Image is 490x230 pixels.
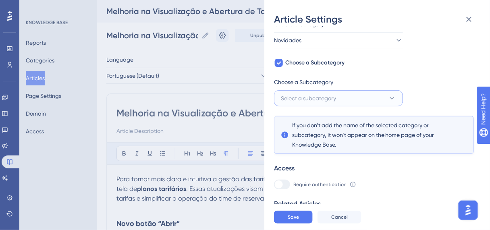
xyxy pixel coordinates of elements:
button: Select a subcategory [274,90,403,106]
span: Choose a Subcategory [274,77,333,87]
span: Select a subcategory [281,93,336,103]
iframe: UserGuiding AI Assistant Launcher [456,198,480,222]
span: Choose a Subcategory [285,58,345,68]
span: Cancel [331,214,348,220]
span: Need Help? [19,2,50,12]
span: Novidades [274,35,301,45]
span: Require authentication [293,181,347,188]
span: Save [288,214,299,220]
button: Novidades [274,32,403,48]
div: Access [274,164,295,173]
button: Cancel [318,211,361,224]
div: Related Articles [274,199,321,209]
button: Save [274,211,313,224]
span: If you don’t add the name of the selected category or subcategory, it won’t appear on the home pa... [292,120,456,149]
div: Article Settings [274,13,480,26]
